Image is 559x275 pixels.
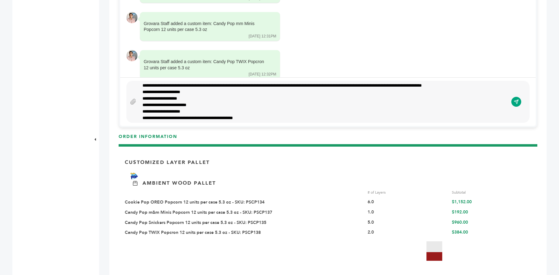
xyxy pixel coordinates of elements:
div: 5.0 [368,220,447,226]
a: Candy Pop TWIX Popcron 12 units per case 5.3 oz - SKU: PSCP138 [125,230,261,235]
p: Customized Layer Pallet [125,159,210,166]
img: Ambient [133,181,138,186]
div: Grovara Staff added a custom item: Candy Pop mm Minis Popcorn 12 units per case 5.3 oz [144,21,268,33]
a: Candy Pop Snickers Popcorn 12 units per case 5.3 oz - SKU: PSCP135 [125,220,266,226]
div: Subtotal [452,190,531,195]
a: Candy Pop m&m Minis Popcorn 12 units per case 5.3 oz - SKU: PSCP137 [125,209,272,215]
div: 2.0 [368,230,447,236]
div: $384.00 [452,230,531,236]
div: # of Layers [368,190,447,195]
div: Grovara Staff added a custom item: Candy Pop TWIX Popcron 12 units per case 5.3 oz [144,59,268,71]
a: Cookie Pop OREO Popcorn 12 units per case 5.3 oz - SKU: PSCP134 [125,199,264,205]
div: $960.00 [452,220,531,226]
div: $192.00 [452,209,531,216]
div: [DATE] 12:32PM [249,72,276,77]
img: Brand Name [125,173,143,179]
img: Pallet-Icons-03.png [426,241,442,261]
p: Ambient Wood Pallet [142,180,216,187]
div: 6.0 [368,199,447,205]
div: [DATE] 12:31PM [249,34,276,39]
div: 1.0 [368,209,447,216]
div: $1,152.00 [452,199,531,205]
h3: ORDER INFORMATION [119,134,537,144]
